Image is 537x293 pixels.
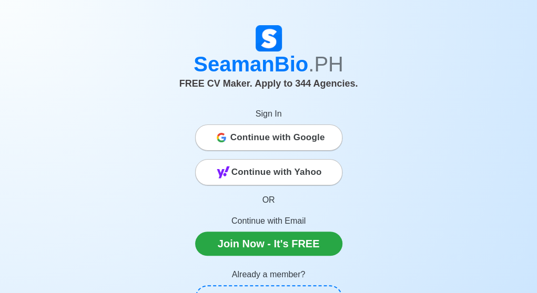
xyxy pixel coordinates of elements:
[256,25,282,51] img: Logo
[230,127,325,148] span: Continue with Google
[195,124,342,151] button: Continue with Google
[24,51,513,77] h1: SeamanBio
[179,78,358,89] span: FREE CV Maker. Apply to 344 Agencies.
[308,53,343,76] span: .PH
[195,159,342,185] button: Continue with Yahoo
[195,108,342,120] p: Sign In
[195,268,342,281] p: Already a member?
[195,232,342,256] a: Join Now - It's FREE
[195,194,342,206] p: OR
[195,215,342,227] p: Continue with Email
[231,162,322,183] span: Continue with Yahoo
